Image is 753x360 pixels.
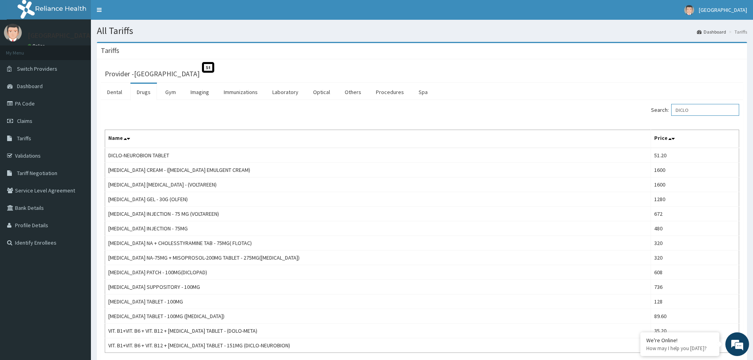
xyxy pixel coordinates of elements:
[651,251,739,265] td: 320
[97,26,747,36] h1: All Tariffs
[105,265,651,280] td: [MEDICAL_DATA] PATCH - 100MG(DICLOPAD)
[651,280,739,294] td: 736
[105,177,651,192] td: [MEDICAL_DATA] [MEDICAL_DATA] - (VOLTAREEN)
[651,221,739,236] td: 480
[105,148,651,163] td: DICLO-NEUROBION TABLET
[651,294,739,309] td: 128
[159,84,182,100] a: Gym
[184,84,215,100] a: Imaging
[307,84,336,100] a: Optical
[105,324,651,338] td: VIT. B1+VIT. B6 + VIT. B12 + [MEDICAL_DATA] TABLET - (DOLO-META)
[646,337,713,344] div: We're Online!
[105,192,651,207] td: [MEDICAL_DATA] GEL - 30G (OLFEN)
[727,28,747,35] li: Tariffs
[651,192,739,207] td: 1280
[101,84,128,100] a: Dental
[130,4,149,23] div: Minimize live chat window
[266,84,305,100] a: Laboratory
[105,236,651,251] td: [MEDICAL_DATA] NA + CHOLESSTYRAMINE TAB - 75MG( FLOTAC)
[651,104,739,116] label: Search:
[202,62,214,73] span: St
[105,294,651,309] td: [MEDICAL_DATA] TABLET - 100MG
[105,309,651,324] td: [MEDICAL_DATA] TABLET - 100MG ([MEDICAL_DATA])
[684,5,694,15] img: User Image
[671,104,739,116] input: Search:
[651,130,739,148] th: Price
[17,170,57,177] span: Tariff Negotiation
[17,135,31,142] span: Tariffs
[412,84,434,100] a: Spa
[105,338,651,353] td: VIT. B1+VIT. B6 + VIT. B12 + [MEDICAL_DATA] TABLET - 151MG (DICLO-NEUROBION)
[105,130,651,148] th: Name
[370,84,410,100] a: Procedures
[105,70,200,77] h3: Provider - [GEOGRAPHIC_DATA]
[17,65,57,72] span: Switch Providers
[651,148,739,163] td: 51.20
[105,221,651,236] td: [MEDICAL_DATA] INJECTION - 75MG
[699,6,747,13] span: [GEOGRAPHIC_DATA]
[46,100,109,179] span: We're online!
[651,265,739,280] td: 608
[105,207,651,221] td: [MEDICAL_DATA] INJECTION - 75 MG (VOLTAREEN)
[697,28,726,35] a: Dashboard
[17,117,32,124] span: Claims
[28,43,47,49] a: Online
[646,345,713,352] p: How may I help you today?
[651,163,739,177] td: 1600
[105,251,651,265] td: [MEDICAL_DATA] NA-75MG + MISOPROSOL-200MG TABLET - 275MG([MEDICAL_DATA])
[28,32,93,39] p: [GEOGRAPHIC_DATA]
[217,84,264,100] a: Immunizations
[651,207,739,221] td: 672
[651,236,739,251] td: 320
[651,309,739,324] td: 89.60
[17,83,43,90] span: Dashboard
[651,177,739,192] td: 1600
[338,84,368,100] a: Others
[4,24,22,41] img: User Image
[41,44,133,55] div: Chat with us now
[15,40,32,59] img: d_794563401_company_1708531726252_794563401
[4,216,151,243] textarea: Type your message and hit 'Enter'
[651,324,739,338] td: 35.20
[130,84,157,100] a: Drugs
[105,280,651,294] td: [MEDICAL_DATA] SUPPOSITORY - 100MG
[101,47,119,54] h3: Tariffs
[105,163,651,177] td: [MEDICAL_DATA] CREAM - ([MEDICAL_DATA] EMULGENT CREAM)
